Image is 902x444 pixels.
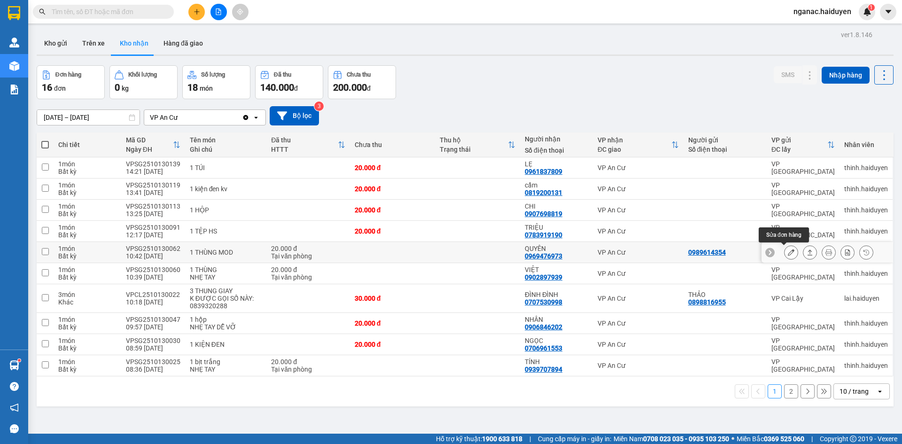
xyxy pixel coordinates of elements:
span: question-circle [10,382,19,391]
div: NHẸ TAY [190,273,262,281]
div: VPSG2510130025 [126,358,180,366]
div: VPSG2510130119 [126,181,180,189]
div: 1 bịt trắng [190,358,262,366]
div: 1 món [58,316,116,323]
div: VPCL2510130022 [126,291,180,298]
div: VPSG2510130047 [126,316,180,323]
div: thinh.haiduyen [844,270,888,277]
div: 12:17 [DATE] [126,231,180,239]
div: thinh.haiduyen [844,206,888,214]
div: 1 món [58,358,116,366]
div: CHI [525,203,588,210]
span: Cung cấp máy in - giấy in: [538,434,611,444]
span: Miền Bắc [737,434,804,444]
div: VP [GEOGRAPHIC_DATA] [771,160,835,175]
img: warehouse-icon [9,38,19,47]
div: VPSG2510130062 [126,245,180,252]
sup: 3 [314,101,324,111]
div: 0783919190 [525,231,562,239]
button: plus [188,4,205,20]
div: Ghi chú [190,146,262,153]
div: 20.000 đ [355,341,430,348]
div: 20.000 đ [271,245,345,252]
div: VP [GEOGRAPHIC_DATA] [771,358,835,373]
svg: open [876,388,884,395]
div: VP An Cư [8,8,74,19]
div: Chi tiết [58,141,116,148]
div: Số điện thoại [525,147,588,154]
div: VP [GEOGRAPHIC_DATA] [771,224,835,239]
div: VPSG2510130060 [126,266,180,273]
div: Giao hàng [803,245,817,259]
div: 1 THÙNG MOD [190,249,262,256]
div: 10:39 [DATE] [126,273,180,281]
div: 1 món [58,245,116,252]
div: Người nhận [525,135,588,143]
button: aim [232,4,249,20]
span: 0 [115,82,120,93]
div: Nhân viên [844,141,888,148]
div: VP [GEOGRAPHIC_DATA] [80,8,176,31]
div: VP An Cư [598,206,679,214]
th: Toggle SortBy [121,132,185,157]
span: copyright [850,436,856,442]
div: Mã GD [126,136,173,144]
div: VP An Cư [598,249,679,256]
div: Chưa thu [347,71,371,78]
span: | [529,434,531,444]
img: warehouse-icon [9,61,19,71]
span: 1 [870,4,873,11]
div: Đã thu [274,71,291,78]
div: 20.000 đ [355,206,430,214]
span: caret-down [884,8,893,16]
span: plus [194,8,200,15]
div: NHẸ TAY [190,366,262,373]
div: VP An Cư [598,295,679,302]
div: VP [GEOGRAPHIC_DATA] [771,316,835,331]
div: NHÂN [525,316,588,323]
div: Bất kỳ [58,273,116,281]
strong: 1900 633 818 [482,435,522,443]
span: 140.000 [260,82,294,93]
div: Bất kỳ [58,189,116,196]
div: 0961837809 [525,168,562,175]
span: notification [10,403,19,412]
div: 1 món [58,160,116,168]
div: LẸ [525,160,588,168]
div: ĐÌNH ĐÌNH [525,291,588,298]
div: VPSG2510130030 [126,337,180,344]
div: 1 KIỆN ĐEN [190,341,262,348]
button: Hàng đã giao [156,32,210,55]
button: Đã thu140.000đ [255,65,323,99]
div: 09:57 [DATE] [126,323,180,331]
div: HTTT [271,146,337,153]
div: 0898816955 [688,298,726,306]
div: NHẸ TAY DỄ VỠ [190,323,262,331]
div: 13:25 [DATE] [126,210,180,218]
span: message [10,424,19,433]
div: 1 TỆP HS [190,227,262,235]
strong: 0369 525 060 [764,435,804,443]
svg: Clear value [242,114,249,121]
sup: 1 [18,359,21,362]
div: 20.000 đ [355,319,430,327]
div: VP An Cư [598,164,679,171]
div: thinh.haiduyen [844,164,888,171]
div: VP [GEOGRAPHIC_DATA] [771,266,835,281]
button: caret-down [880,4,896,20]
div: thinh.haiduyen [844,227,888,235]
img: logo-vxr [8,6,20,20]
div: 13:41 [DATE] [126,189,180,196]
div: Chưa thu [355,141,430,148]
span: 16 [42,82,52,93]
span: file-add [215,8,222,15]
span: 200.000 [333,82,367,93]
button: Khối lượng0kg [109,65,178,99]
div: QUYÊN [525,245,588,252]
span: Nhận: [80,9,103,19]
div: VP nhận [598,136,671,144]
div: 0902897939 [525,273,562,281]
div: TRIỆU [525,224,588,231]
div: 20.000 đ [271,358,345,366]
div: Bất kỳ [58,323,116,331]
